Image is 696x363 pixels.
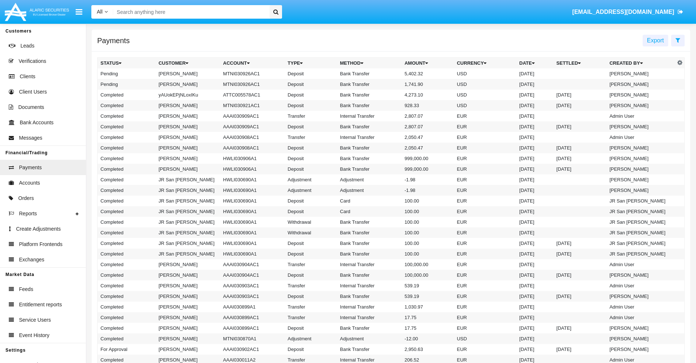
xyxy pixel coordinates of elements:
[18,194,34,202] span: Orders
[454,111,516,121] td: EUR
[156,90,220,100] td: yAUokEPjNLoxIKu
[337,280,402,291] td: Internal Transfer
[220,291,285,302] td: AAAI030903AC1
[98,270,156,280] td: Completed
[454,227,516,238] td: EUR
[454,174,516,185] td: EUR
[554,100,606,111] td: [DATE]
[402,302,454,312] td: 1,030.97
[19,301,62,309] span: Entitlement reports
[516,280,554,291] td: [DATE]
[454,132,516,143] td: EUR
[337,79,402,90] td: Bank Transfer
[402,79,454,90] td: 1,741.90
[156,164,220,174] td: [PERSON_NAME]
[402,100,454,111] td: 928.33
[454,143,516,153] td: EUR
[156,238,220,249] td: JR San [PERSON_NAME]
[285,143,337,153] td: Deposit
[402,344,454,355] td: 2,950.63
[454,333,516,344] td: USD
[337,111,402,121] td: Internal Transfer
[156,153,220,164] td: [PERSON_NAME]
[337,270,402,280] td: Bank Transfer
[516,164,554,174] td: [DATE]
[220,344,285,355] td: AAAI030902AC1
[516,153,554,164] td: [DATE]
[285,153,337,164] td: Deposit
[454,164,516,174] td: EUR
[454,68,516,79] td: USD
[156,227,220,238] td: JR San [PERSON_NAME]
[285,323,337,333] td: Deposit
[337,312,402,323] td: Internal Transfer
[156,206,220,217] td: JR San [PERSON_NAME]
[402,206,454,217] td: 100.00
[156,333,220,344] td: [PERSON_NAME]
[220,121,285,132] td: AAAI030909AC1
[516,238,554,249] td: [DATE]
[554,270,606,280] td: [DATE]
[516,90,554,100] td: [DATE]
[554,121,606,132] td: [DATE]
[220,174,285,185] td: HWLI030690A1
[402,58,454,69] th: Amount
[606,58,675,69] th: Created By
[91,8,113,16] a: All
[402,196,454,206] td: 100.00
[454,291,516,302] td: EUR
[20,73,35,80] span: Clients
[285,280,337,291] td: Transfer
[98,344,156,355] td: For Approval
[285,270,337,280] td: Deposit
[569,2,687,22] a: [EMAIL_ADDRESS][DOMAIN_NAME]
[516,143,554,153] td: [DATE]
[516,132,554,143] td: [DATE]
[337,100,402,111] td: Bank Transfer
[516,68,554,79] td: [DATE]
[516,291,554,302] td: [DATE]
[98,164,156,174] td: Completed
[156,259,220,270] td: [PERSON_NAME]
[285,100,337,111] td: Deposit
[19,332,49,339] span: Event History
[606,90,675,100] td: [PERSON_NAME]
[285,312,337,323] td: Transfer
[285,90,337,100] td: Deposit
[220,312,285,323] td: AAAI030899AC1
[98,196,156,206] td: Completed
[220,270,285,280] td: AAAI030904AC1
[454,100,516,111] td: USD
[220,79,285,90] td: MTNI030926AC1
[606,259,675,270] td: Admin User
[220,185,285,196] td: HWLI030690A1
[516,302,554,312] td: [DATE]
[606,132,675,143] td: Admin User
[402,217,454,227] td: 100.00
[606,196,675,206] td: JR San [PERSON_NAME]
[606,344,675,355] td: [PERSON_NAME]
[98,143,156,153] td: Completed
[97,9,103,15] span: All
[454,121,516,132] td: EUR
[337,143,402,153] td: Bank Transfer
[220,90,285,100] td: ATTC005578AC1
[4,1,70,23] img: Logo image
[337,227,402,238] td: Bank Transfer
[220,302,285,312] td: AAAI030899A1
[156,302,220,312] td: [PERSON_NAME]
[606,164,675,174] td: [PERSON_NAME]
[98,312,156,323] td: Completed
[98,291,156,302] td: Completed
[554,238,606,249] td: [DATE]
[606,68,675,79] td: [PERSON_NAME]
[285,68,337,79] td: Deposit
[606,312,675,323] td: Admin User
[156,121,220,132] td: [PERSON_NAME]
[337,323,402,333] td: Bank Transfer
[19,286,33,293] span: Feeds
[98,79,156,90] td: Pending
[337,153,402,164] td: Bank Transfer
[643,35,668,46] button: Export
[220,227,285,238] td: HWLI030690A1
